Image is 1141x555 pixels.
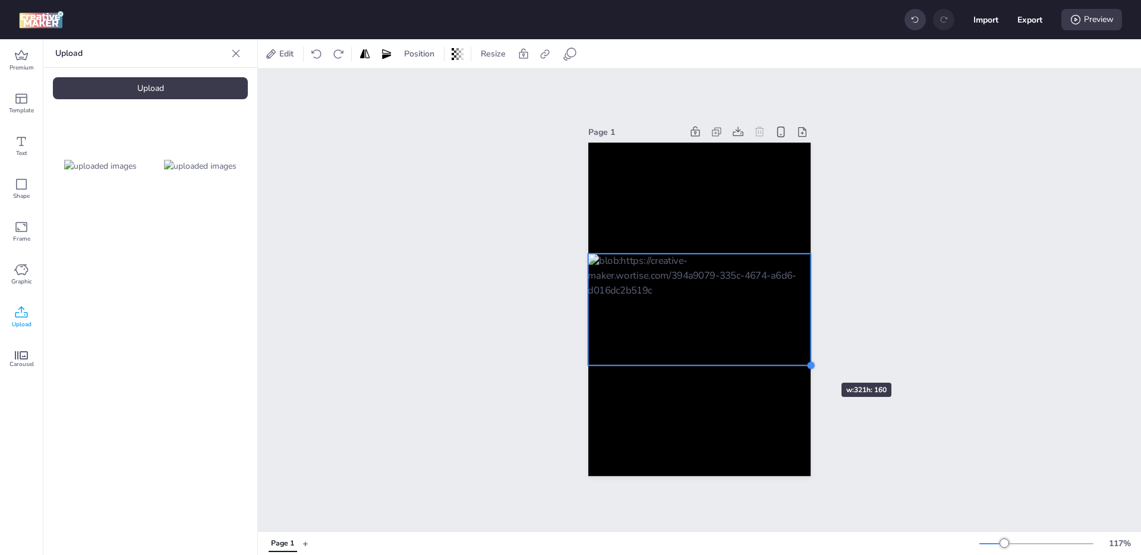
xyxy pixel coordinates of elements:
div: Preview [1061,9,1122,30]
span: Edit [277,48,296,60]
span: Upload [12,320,31,329]
div: Tabs [263,533,302,554]
span: Carousel [10,360,34,369]
button: Import [973,7,998,32]
div: Upload [53,77,248,99]
div: Page 1 [588,126,682,138]
span: Frame [13,234,30,244]
span: Resize [478,48,508,60]
img: logo Creative Maker [19,11,64,29]
span: Position [402,48,437,60]
span: Template [9,106,34,115]
span: Graphic [11,277,32,286]
span: Premium [10,63,34,72]
button: + [302,533,308,554]
button: Export [1017,7,1042,32]
img: uploaded images [64,160,137,172]
img: uploaded images [164,160,237,172]
p: Upload [55,39,226,68]
span: Shape [13,191,30,201]
div: Page 1 [271,538,294,549]
div: 117 % [1105,537,1134,550]
span: Text [16,149,27,158]
div: w: 321 h: 160 [841,383,891,397]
